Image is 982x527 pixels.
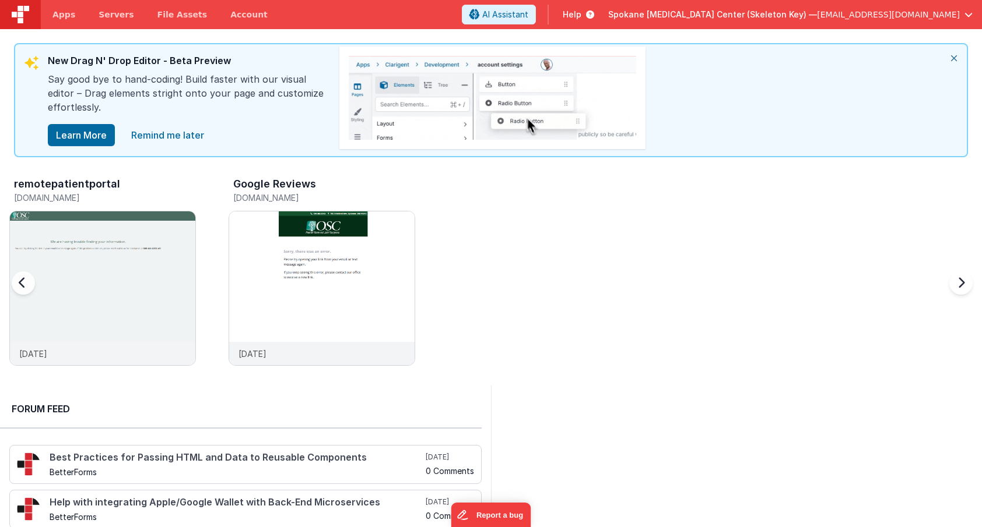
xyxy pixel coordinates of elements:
[563,9,581,20] span: Help
[233,193,415,202] h5: [DOMAIN_NAME]
[50,452,423,463] h4: Best Practices for Passing HTML and Data to Reusable Components
[462,5,536,24] button: AI Assistant
[817,9,960,20] span: [EMAIL_ADDRESS][DOMAIN_NAME]
[17,452,40,476] img: 295_2.png
[608,9,973,20] button: Spokane [MEDICAL_DATA] Center (Skeleton Key) — [EMAIL_ADDRESS][DOMAIN_NAME]
[426,466,474,475] h5: 0 Comments
[48,54,328,72] div: New Drag N' Drop Editor - Beta Preview
[14,178,120,190] h3: remotepatientportal
[941,44,967,72] i: close
[426,452,474,462] h5: [DATE]
[17,497,40,521] img: 295_2.png
[12,402,470,416] h2: Forum Feed
[50,497,423,508] h4: Help with integrating Apple/Google Wallet with Back-End Microservices
[157,9,208,20] span: File Assets
[451,503,531,527] iframe: Marker.io feedback button
[50,512,423,521] h5: BetterForms
[608,9,817,20] span: Spokane [MEDICAL_DATA] Center (Skeleton Key) —
[124,123,211,147] a: close
[50,468,423,476] h5: BetterForms
[48,72,328,123] div: Say good bye to hand-coding! Build faster with our visual editor – Drag elements stright onto you...
[482,9,528,20] span: AI Assistant
[14,193,196,202] h5: [DOMAIN_NAME]
[426,497,474,507] h5: [DATE]
[239,348,266,360] p: [DATE]
[426,511,474,520] h5: 0 Comments
[233,178,316,190] h3: Google Reviews
[48,124,115,146] button: Learn More
[9,445,482,484] a: Best Practices for Passing HTML and Data to Reusable Components BetterForms [DATE] 0 Comments
[52,9,75,20] span: Apps
[99,9,134,20] span: Servers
